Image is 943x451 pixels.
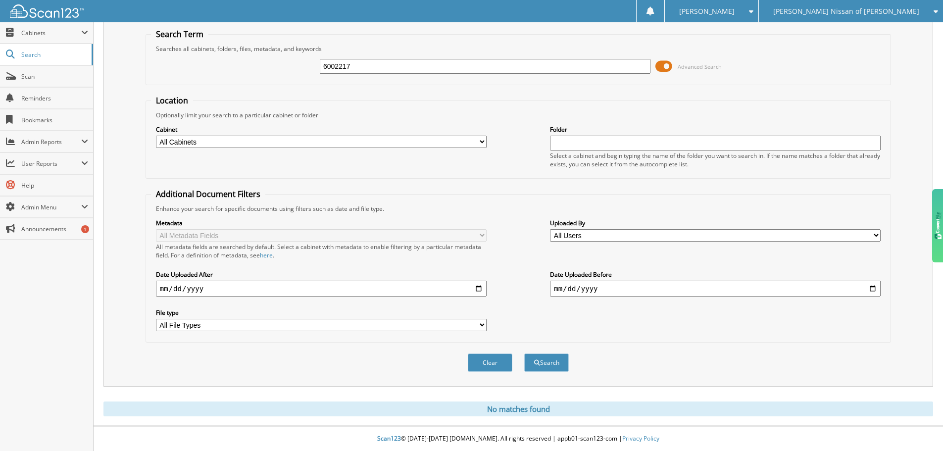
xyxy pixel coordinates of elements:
input: end [550,281,881,297]
div: No matches found [103,401,933,416]
img: scan123-logo-white.svg [10,4,84,18]
input: start [156,281,487,297]
legend: Additional Document Filters [151,189,265,200]
legend: Search Term [151,29,208,40]
div: Enhance your search for specific documents using filters such as date and file type. [151,204,886,213]
div: © [DATE]-[DATE] [DOMAIN_NAME]. All rights reserved | appb01-scan123-com | [94,427,943,451]
span: Scan [21,72,88,81]
label: Date Uploaded Before [550,270,881,279]
label: Uploaded By [550,219,881,227]
label: Date Uploaded After [156,270,487,279]
span: Admin Menu [21,203,81,211]
label: File type [156,308,487,317]
span: [PERSON_NAME] Nissan of [PERSON_NAME] [773,8,919,14]
label: Folder [550,125,881,134]
div: Searches all cabinets, folders, files, metadata, and keywords [151,45,886,53]
button: Search [524,353,569,372]
span: Help [21,181,88,190]
div: Optionally limit your search to a particular cabinet or folder [151,111,886,119]
a: here [260,251,273,259]
span: Reminders [21,94,88,102]
span: Announcements [21,225,88,233]
div: Select a cabinet and begin typing the name of the folder you want to search in. If the name match... [550,151,881,168]
span: Bookmarks [21,116,88,124]
label: Metadata [156,219,487,227]
div: 1 [81,225,89,233]
span: Search [21,50,87,59]
span: [PERSON_NAME] [679,8,735,14]
img: gdzwAHDJa65OwAAAABJRU5ErkJggg== [935,212,942,239]
span: Advanced Search [678,63,722,70]
span: Scan123 [377,434,401,443]
div: All metadata fields are searched by default. Select a cabinet with metadata to enable filtering b... [156,243,487,259]
legend: Location [151,95,193,106]
span: User Reports [21,159,81,168]
span: Cabinets [21,29,81,37]
label: Cabinet [156,125,487,134]
span: Admin Reports [21,138,81,146]
a: Privacy Policy [622,434,659,443]
button: Clear [468,353,512,372]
